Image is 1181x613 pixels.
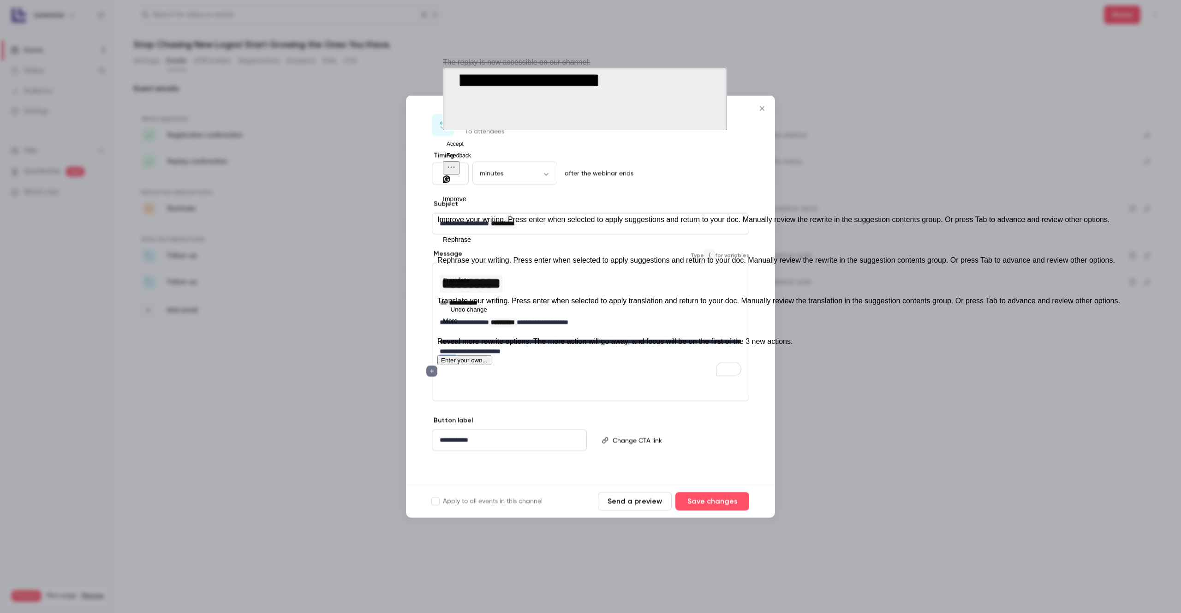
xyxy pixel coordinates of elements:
div: editor [432,263,749,381]
label: Apply to all events in this channel [432,497,543,506]
label: Subject [432,199,458,209]
label: Button label [432,416,473,425]
button: Save changes [675,492,749,511]
button: Send a preview [598,492,672,511]
div: To enrich screen reader interactions, please activate Accessibility in Grammarly extension settings [432,263,749,381]
div: editor [432,430,586,451]
div: editor [609,430,748,451]
label: Timing [432,151,749,160]
div: editor [432,213,749,234]
label: Message [432,249,462,258]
